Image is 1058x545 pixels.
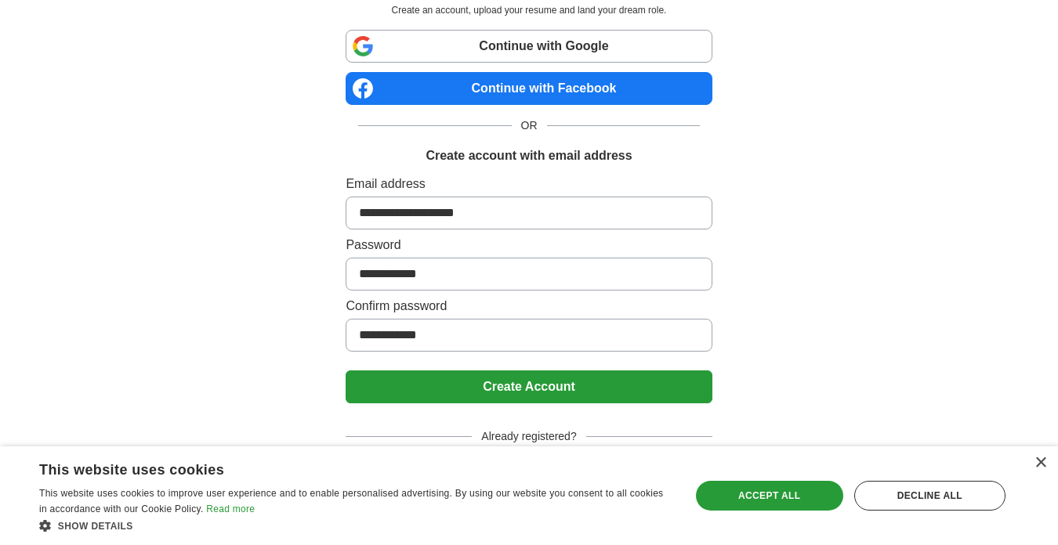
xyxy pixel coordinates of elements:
[39,488,663,514] span: This website uses cookies to improve user experience and to enable personalised advertising. By u...
[346,30,712,63] a: Continue with Google
[346,236,712,254] label: Password
[39,456,632,479] div: This website uses cookies
[696,481,843,511] div: Accept all
[426,146,632,165] h1: Create account with email address
[346,175,712,193] label: Email address
[472,428,585,445] span: Already registered?
[346,72,712,105] a: Continue with Facebook
[206,503,255,514] a: Read more, opens a new window
[39,518,671,533] div: Show details
[346,370,712,403] button: Create Account
[58,521,133,532] span: Show details
[346,297,712,316] label: Confirm password
[854,481,1005,511] div: Decline all
[349,3,708,17] p: Create an account, upload your resume and land your dream role.
[1034,457,1046,469] div: Close
[512,117,547,134] span: OR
